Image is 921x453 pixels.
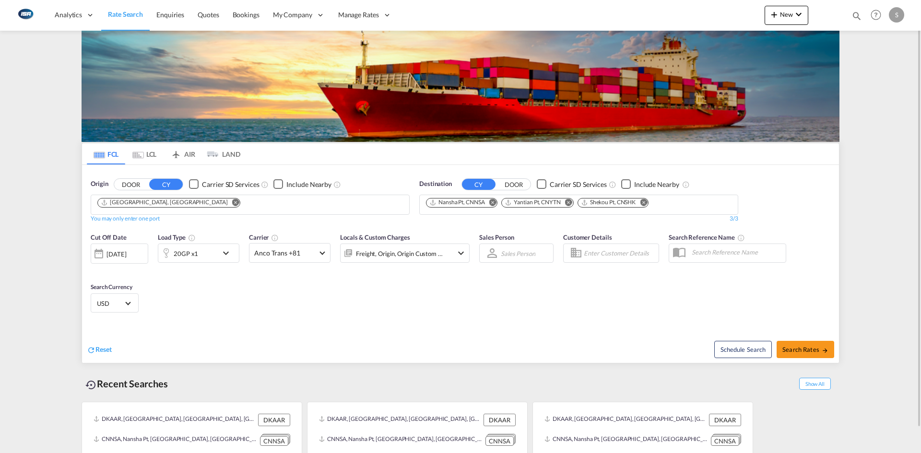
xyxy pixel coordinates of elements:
[889,7,904,23] div: S
[87,143,125,164] md-tab-item: FCL
[286,180,331,189] div: Include Nearby
[55,10,82,20] span: Analytics
[233,11,260,19] span: Bookings
[156,11,184,19] span: Enquiries
[249,233,279,241] span: Carrier
[258,414,290,426] div: DKAAR
[682,181,690,188] md-icon: Unchecked: Ignores neighbouring ports when fetching rates.Checked : Includes neighbouring ports w...
[260,436,288,446] div: CNNSA
[91,263,98,276] md-datepicker: Select
[777,341,834,358] button: Search Ratesicon-arrow-right
[768,11,804,18] span: New
[273,179,331,189] md-checkbox: Checkbox No Ink
[87,345,112,355] div: icon-refreshReset
[425,195,656,212] md-chips-wrap: Chips container. Use arrow keys to select chips.
[340,233,410,241] span: Locals & Custom Charges
[484,414,516,426] div: DKAAR
[101,198,227,207] div: Aarhus, DKAAR
[709,414,741,426] div: DKAAR
[544,414,707,426] div: DKAAR, Aarhus, Denmark, Northern Europe, Europe
[91,233,127,241] span: Cut Off Date
[851,11,862,21] md-icon: icon-magnify
[505,198,560,207] div: Yantian Pt, CNYTN
[634,180,679,189] div: Include Nearby
[479,233,514,241] span: Sales Person
[91,244,148,264] div: [DATE]
[793,9,804,20] md-icon: icon-chevron-down
[822,347,828,354] md-icon: icon-arrow-right
[273,10,312,20] span: My Company
[634,198,648,208] button: Remove
[621,179,679,189] md-checkbox: Checkbox No Ink
[85,379,97,391] md-icon: icon-backup-restore
[14,4,36,26] img: 1aa151c0c08011ec8d6f413816f9a227.png
[87,143,240,164] md-pagination-wrapper: Use the left and right arrow keys to navigate between tabs
[87,346,95,354] md-icon: icon-refresh
[338,10,379,20] span: Manage Rates
[462,179,496,190] button: CY
[768,9,780,20] md-icon: icon-plus 400-fg
[96,195,248,212] md-chips-wrap: Chips container. Use arrow keys to select chips.
[868,7,889,24] div: Help
[319,434,483,446] div: CNNSA, Nansha Pt, China, Greater China & Far East Asia, Asia Pacific
[164,143,202,164] md-tab-item: AIR
[108,10,143,18] span: Rate Search
[220,247,236,259] md-icon: icon-chevron-down
[483,198,497,208] button: Remove
[225,198,240,208] button: Remove
[114,179,148,190] button: DOOR
[340,244,470,263] div: Freight Origin Origin Custom Factory Stuffingicon-chevron-down
[455,247,467,259] md-icon: icon-chevron-down
[711,436,739,446] div: CNNSA
[94,434,258,446] div: CNNSA, Nansha Pt, China, Greater China & Far East Asia, Asia Pacific
[851,11,862,25] div: icon-magnify
[261,181,269,188] md-icon: Unchecked: Search for CY (Container Yard) services for all selected carriers.Checked : Search for...
[333,181,341,188] md-icon: Unchecked: Ignores neighbouring ports when fetching rates.Checked : Includes neighbouring ports w...
[609,181,616,188] md-icon: Unchecked: Search for CY (Container Yard) services for all selected carriers.Checked : Search for...
[149,179,183,190] button: CY
[581,198,638,207] div: Press delete to remove this chip.
[799,378,831,390] span: Show All
[429,198,486,207] div: Press delete to remove this chip.
[125,143,164,164] md-tab-item: LCL
[782,346,828,353] span: Search Rates
[319,414,481,426] div: DKAAR, Aarhus, Denmark, Northern Europe, Europe
[356,247,443,260] div: Freight Origin Origin Custom Factory Stuffing
[96,296,133,310] md-select: Select Currency: $ USDUnited States Dollar
[550,180,607,189] div: Carrier SD Services
[82,31,839,142] img: LCL+%26+FCL+BACKGROUND.png
[868,7,884,23] span: Help
[429,198,484,207] div: Nansha Pt, CNNSA
[687,245,786,259] input: Search Reference Name
[714,341,772,358] button: Note: By default Schedule search will only considerorigin ports, destination ports and cut off da...
[189,179,259,189] md-checkbox: Checkbox No Ink
[158,244,239,263] div: 20GP x1icon-chevron-down
[91,283,132,290] span: Search Currency
[254,248,317,258] span: Anco Trans +81
[94,414,256,426] div: DKAAR, Aarhus, Denmark, Northern Europe, Europe
[271,234,279,242] md-icon: The selected Trucker/Carrierwill be displayed in the rate results If the rates are from another f...
[174,247,198,260] div: 20GP x1
[419,215,738,223] div: 3/3
[91,179,108,189] span: Origin
[563,233,612,241] span: Customer Details
[419,179,452,189] span: Destination
[765,6,808,25] button: icon-plus 400-fgNewicon-chevron-down
[581,198,636,207] div: Shekou Pt, CNSHK
[188,234,196,242] md-icon: icon-information-outline
[101,198,229,207] div: Press delete to remove this chip.
[544,434,708,446] div: CNNSA, Nansha Pt, China, Greater China & Far East Asia, Asia Pacific
[170,149,182,156] md-icon: icon-airplane
[202,180,259,189] div: Carrier SD Services
[202,143,240,164] md-tab-item: LAND
[559,198,573,208] button: Remove
[485,436,514,446] div: CNNSA
[505,198,562,207] div: Press delete to remove this chip.
[537,179,607,189] md-checkbox: Checkbox No Ink
[95,345,112,353] span: Reset
[106,250,126,258] div: [DATE]
[584,246,656,260] input: Enter Customer Details
[82,165,839,363] div: OriginDOOR CY Checkbox No InkUnchecked: Search for CY (Container Yard) services for all selected ...
[97,299,124,308] span: USD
